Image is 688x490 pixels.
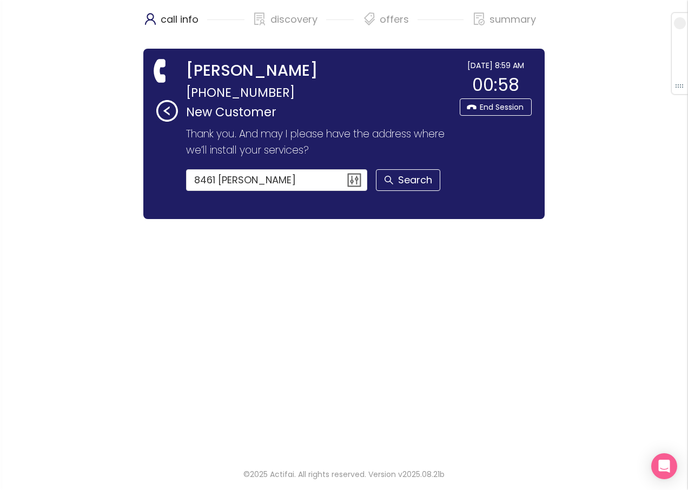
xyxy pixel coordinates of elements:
[253,12,266,25] span: solution
[651,453,677,479] div: Open Intercom Messenger
[144,12,157,25] span: user
[186,82,295,103] span: [PHONE_NUMBER]
[186,126,445,158] p: Thank you. And may I please have the address where we’ll install your services?
[460,71,532,98] div: 00:58
[460,98,532,116] button: End Session
[362,11,464,38] div: offers
[186,169,368,191] input: Type customer address...
[363,12,376,25] span: tags
[376,169,440,191] button: Search
[380,11,409,28] p: offers
[186,103,454,122] p: New Customer
[473,12,486,25] span: file-done
[161,11,199,28] p: call info
[270,11,317,28] p: discovery
[489,11,536,28] p: summary
[143,11,244,38] div: call info
[150,59,173,82] span: phone
[186,59,318,82] strong: [PERSON_NAME]
[460,59,532,71] div: [DATE] 8:59 AM
[472,11,536,38] div: summary
[253,11,354,38] div: discovery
